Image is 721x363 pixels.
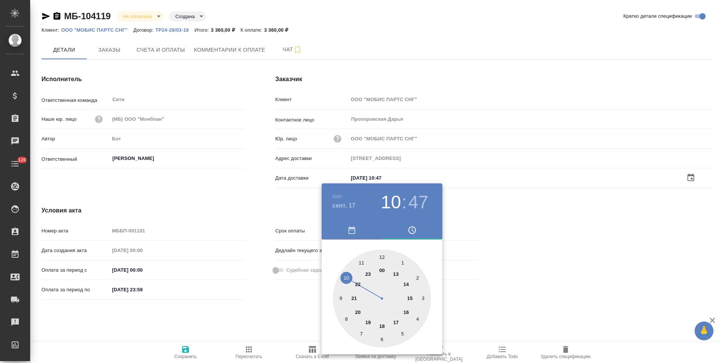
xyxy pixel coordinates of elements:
button: 47 [408,192,428,213]
button: 10 [381,192,401,213]
button: сент. 17 [332,201,356,210]
h3: : [402,192,407,213]
button: 2025 [332,194,342,199]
